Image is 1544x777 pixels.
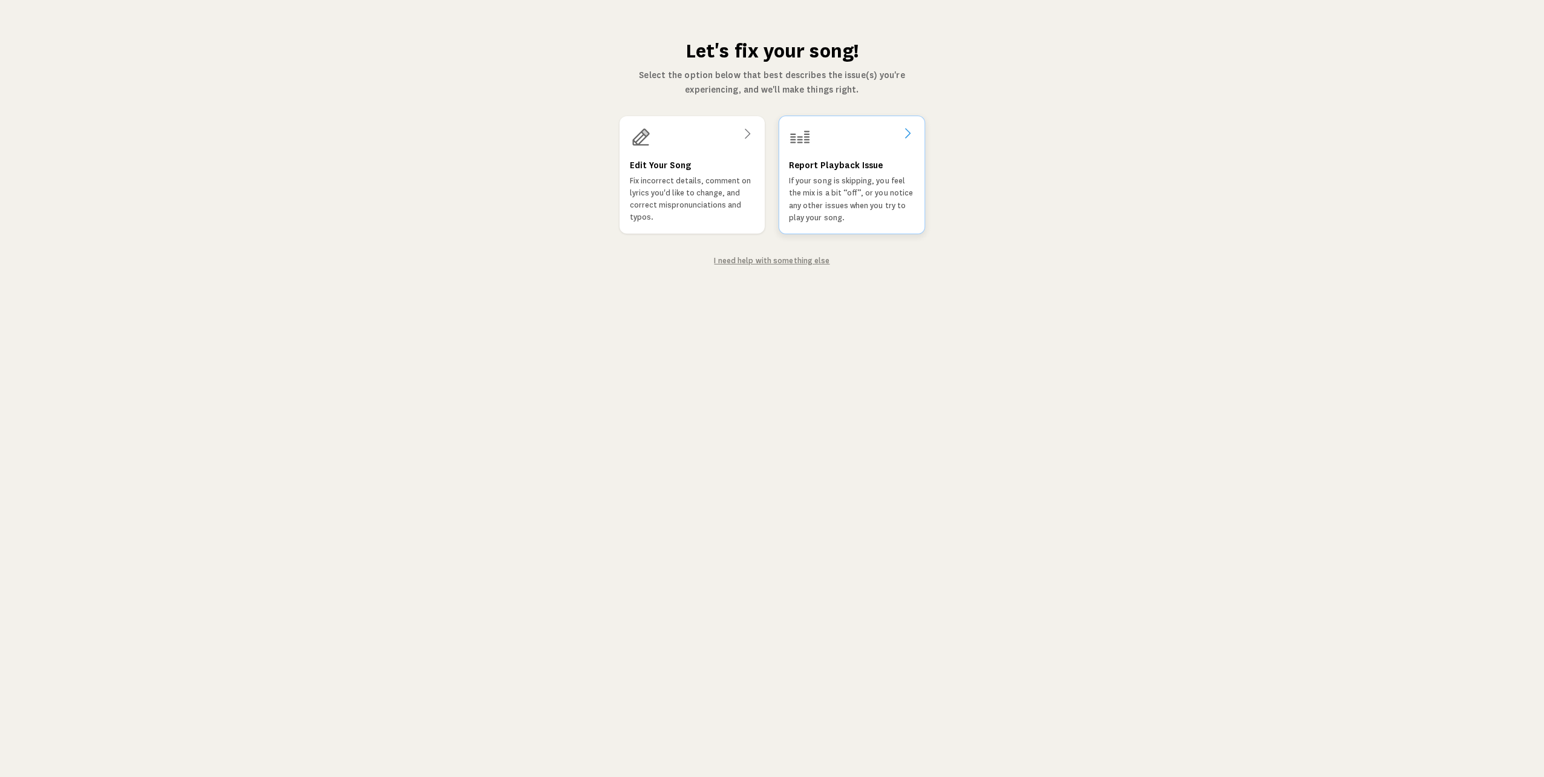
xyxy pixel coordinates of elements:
[630,175,754,223] p: Fix incorrect details, comment on lyrics you'd like to change, and correct mispronunciations and ...
[779,116,924,234] a: Report Playback IssueIf your song is skipping, you feel the mix is a bit “off”, or you notice any...
[620,116,765,234] a: Edit Your SongFix incorrect details, comment on lyrics you'd like to change, and correct mispronu...
[714,257,829,265] a: I need help with something else
[630,158,691,172] h3: Edit Your Song
[789,158,883,172] h3: Report Playback Issue
[789,175,915,224] p: If your song is skipping, you feel the mix is a bit “off”, or you notice any other issues when yo...
[618,68,926,97] p: Select the option below that best describes the issue(s) you're experiencing, and we'll make thin...
[618,39,926,63] h1: Let's fix your song!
